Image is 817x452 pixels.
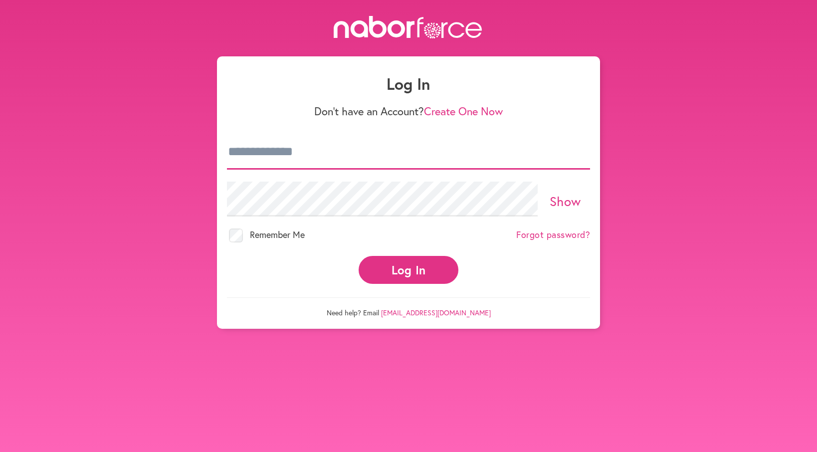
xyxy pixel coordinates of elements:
[227,297,590,317] p: Need help? Email
[359,256,458,283] button: Log In
[227,105,590,118] p: Don't have an Account?
[516,229,590,240] a: Forgot password?
[381,308,491,317] a: [EMAIL_ADDRESS][DOMAIN_NAME]
[227,74,590,93] h1: Log In
[550,193,581,210] a: Show
[250,228,305,240] span: Remember Me
[424,104,503,118] a: Create One Now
